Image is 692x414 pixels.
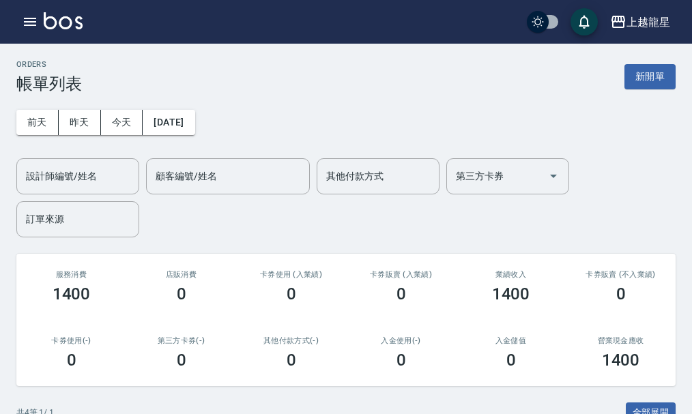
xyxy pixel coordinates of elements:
button: 上越龍星 [605,8,676,36]
h2: 卡券販賣 (入業績) [362,270,439,279]
h3: 0 [287,351,296,370]
h3: 0 [616,284,626,304]
button: 昨天 [59,110,101,135]
h3: 1400 [53,284,91,304]
button: Open [543,165,564,187]
h3: 1400 [492,284,530,304]
button: 前天 [16,110,59,135]
h3: 0 [287,284,296,304]
h3: 0 [177,284,186,304]
h3: 0 [67,351,76,370]
button: save [571,8,598,35]
h3: 0 [177,351,186,370]
h3: 1400 [602,351,640,370]
h2: 店販消費 [143,270,220,279]
h2: 第三方卡券(-) [143,336,220,345]
h2: 其他付款方式(-) [253,336,330,345]
img: Logo [44,12,83,29]
button: 新開單 [624,64,676,89]
a: 新開單 [624,70,676,83]
h2: 卡券販賣 (不入業績) [582,270,659,279]
h2: 入金使用(-) [362,336,439,345]
h2: 卡券使用(-) [33,336,110,345]
button: 今天 [101,110,143,135]
h2: 卡券使用 (入業績) [253,270,330,279]
h3: 0 [397,284,406,304]
h3: 帳單列表 [16,74,82,93]
h3: 服務消費 [33,270,110,279]
h2: ORDERS [16,60,82,69]
button: [DATE] [143,110,194,135]
h2: 入金儲值 [472,336,549,345]
h2: 業績收入 [472,270,549,279]
h3: 0 [397,351,406,370]
h3: 0 [506,351,516,370]
div: 上越龍星 [626,14,670,31]
h2: 營業現金應收 [582,336,659,345]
